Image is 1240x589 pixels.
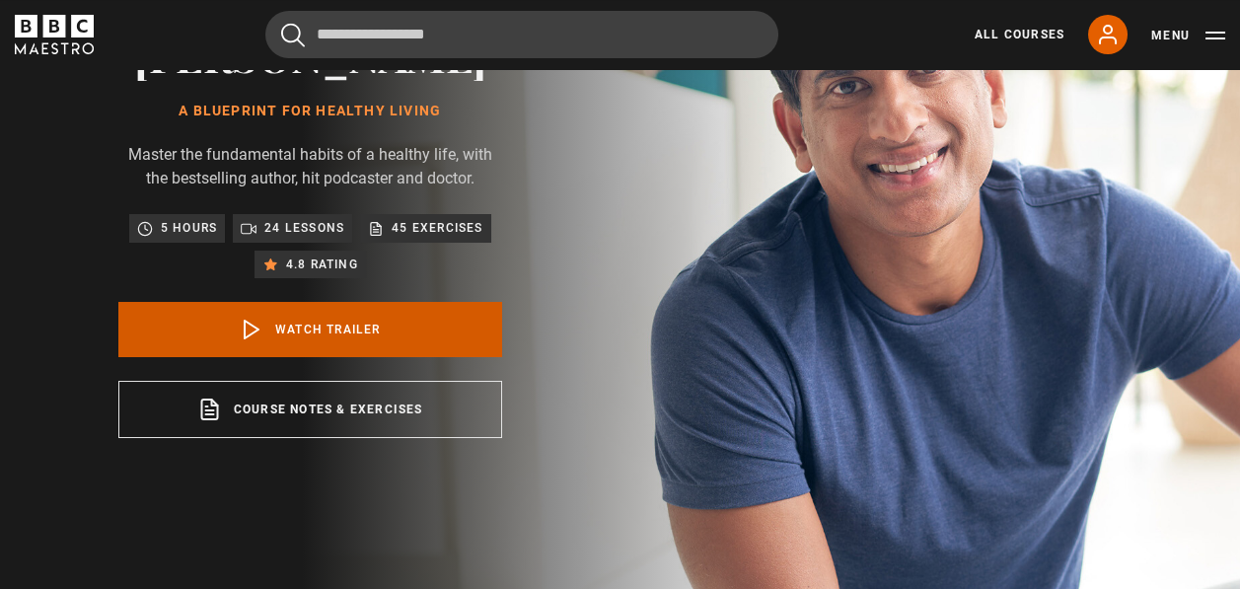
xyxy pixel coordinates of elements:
[118,143,502,190] p: Master the fundamental habits of a healthy life, with the bestselling author, hit podcaster and d...
[286,255,358,274] p: 4.8 rating
[118,381,502,438] a: Course notes & exercises
[265,11,778,58] input: Search
[281,23,305,47] button: Submit the search query
[264,218,344,238] p: 24 lessons
[118,302,502,357] a: Watch Trailer
[118,30,502,80] h2: [PERSON_NAME]
[161,218,217,238] p: 5 hours
[118,104,502,119] h1: A Blueprint for Healthy Living
[1151,26,1225,45] button: Toggle navigation
[15,15,94,54] svg: BBC Maestro
[975,26,1064,43] a: All Courses
[392,218,482,238] p: 45 exercises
